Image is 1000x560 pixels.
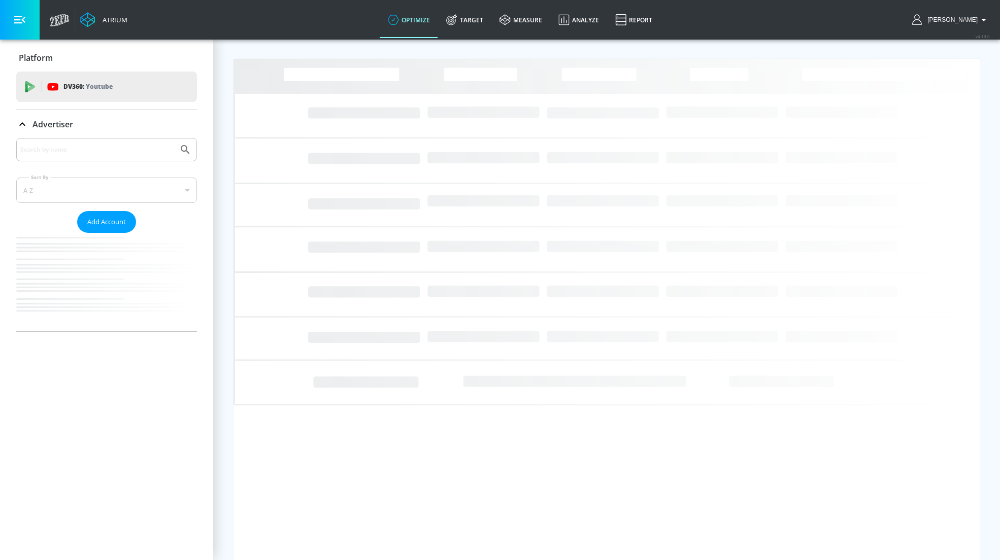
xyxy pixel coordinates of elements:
[912,14,990,26] button: [PERSON_NAME]
[87,216,126,228] span: Add Account
[77,211,136,233] button: Add Account
[19,52,53,63] p: Platform
[976,33,990,39] span: v 4.19.0
[20,143,174,156] input: Search by name
[16,233,197,331] nav: list of Advertiser
[550,2,607,38] a: Analyze
[16,44,197,72] div: Platform
[63,81,113,92] p: DV360:
[86,81,113,92] p: Youtube
[16,178,197,203] div: A-Z
[380,2,438,38] a: optimize
[607,2,660,38] a: Report
[16,110,197,138] div: Advertiser
[80,12,127,27] a: Atrium
[923,16,978,23] span: login as: michael.villalobos@zefr.com
[16,72,197,102] div: DV360: Youtube
[16,138,197,331] div: Advertiser
[491,2,550,38] a: measure
[29,174,51,181] label: Sort By
[438,2,491,38] a: Target
[98,15,127,24] div: Atrium
[32,119,73,130] p: Advertiser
